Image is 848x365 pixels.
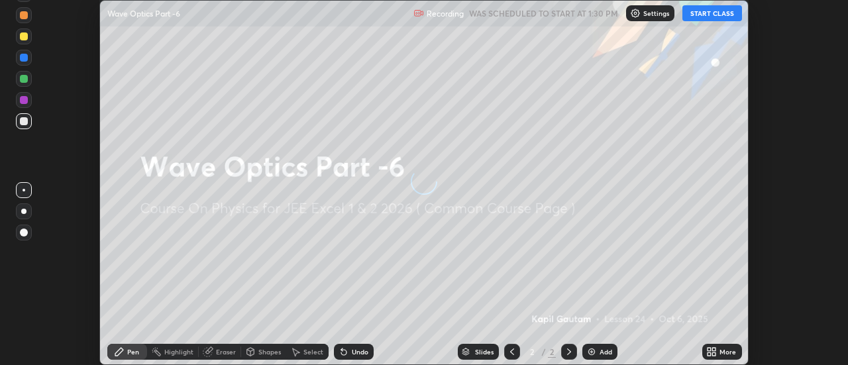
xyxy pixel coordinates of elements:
img: add-slide-button [586,346,597,357]
img: class-settings-icons [630,8,641,19]
div: Highlight [164,348,193,355]
img: recording.375f2c34.svg [413,8,424,19]
div: More [719,348,736,355]
button: START CLASS [682,5,742,21]
p: Recording [427,9,464,19]
p: Settings [643,10,669,17]
div: Shapes [258,348,281,355]
div: Add [600,348,612,355]
div: Eraser [216,348,236,355]
div: Slides [475,348,494,355]
div: Undo [352,348,368,355]
div: 2 [525,348,539,356]
h5: WAS SCHEDULED TO START AT 1:30 PM [469,7,618,19]
p: Wave Optics Part -6 [107,8,180,19]
div: 2 [548,346,556,358]
div: Pen [127,348,139,355]
div: Select [303,348,323,355]
div: / [541,348,545,356]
